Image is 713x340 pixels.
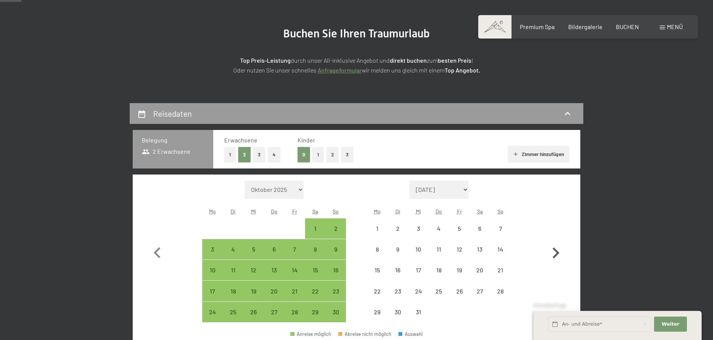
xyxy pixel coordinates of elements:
[429,239,449,260] div: Thu Dec 11 2025
[545,181,567,323] button: Nächster Monat
[306,226,325,244] div: 1
[667,23,683,30] span: Menü
[490,218,511,239] div: Anreise nicht möglich
[409,288,428,307] div: 24
[409,226,428,244] div: 3
[264,260,284,280] div: Anreise möglich
[325,239,346,260] div: Anreise möglich
[298,147,310,162] button: 0
[333,208,339,215] abbr: Sonntag
[408,281,428,301] div: Wed Dec 24 2025
[490,260,511,280] div: Sun Dec 21 2025
[265,267,284,286] div: 13
[398,332,423,337] div: Auswahl
[387,260,408,280] div: Anreise nicht möglich
[264,302,284,322] div: Anreise möglich
[429,226,448,244] div: 4
[388,246,407,265] div: 9
[367,260,387,280] div: Mon Dec 15 2025
[202,281,223,301] div: Mon Nov 17 2025
[449,239,470,260] div: Fri Dec 12 2025
[387,218,408,239] div: Tue Dec 02 2025
[223,281,243,301] div: Anreise möglich
[202,260,223,280] div: Mon Nov 10 2025
[312,208,318,215] abbr: Samstag
[491,288,510,307] div: 28
[368,288,387,307] div: 22
[508,146,569,162] button: Zimmer hinzufügen
[167,56,546,75] p: durch unser All-inklusive Angebot und zum ! Oder nutzen Sie unser schnelles wir melden uns gleich...
[325,260,346,280] div: Sun Nov 16 2025
[243,239,264,260] div: Anreise möglich
[490,281,511,301] div: Anreise nicht möglich
[395,208,400,215] abbr: Dienstag
[284,281,305,301] div: Fri Nov 21 2025
[341,147,353,162] button: 3
[325,218,346,239] div: Anreise möglich
[253,147,265,162] button: 3
[209,208,216,215] abbr: Montag
[470,281,490,301] div: Anreise nicht möglich
[312,147,324,162] button: 1
[409,267,428,286] div: 17
[367,302,387,322] div: Anreise nicht möglich
[408,302,428,322] div: Wed Dec 31 2025
[298,136,315,144] span: Kinder
[264,281,284,301] div: Anreise möglich
[203,267,222,286] div: 10
[498,208,504,215] abbr: Sonntag
[654,317,687,332] button: Weiter
[470,218,490,239] div: Sat Dec 06 2025
[306,309,325,328] div: 29
[470,260,490,280] div: Anreise nicht möglich
[223,260,243,280] div: Anreise möglich
[325,218,346,239] div: Sun Nov 02 2025
[325,260,346,280] div: Anreise möglich
[285,267,304,286] div: 14
[438,57,471,64] strong: besten Preis
[284,302,305,322] div: Fri Nov 28 2025
[490,239,511,260] div: Sun Dec 14 2025
[470,246,489,265] div: 13
[367,260,387,280] div: Anreise nicht möglich
[305,239,325,260] div: Anreise möglich
[223,239,243,260] div: Tue Nov 04 2025
[203,246,222,265] div: 3
[223,302,243,322] div: Anreise möglich
[388,288,407,307] div: 23
[445,66,480,74] strong: Top Angebot.
[325,302,346,322] div: Anreise möglich
[268,147,281,162] button: 4
[470,226,489,244] div: 6
[387,260,408,280] div: Tue Dec 16 2025
[306,267,325,286] div: 15
[390,57,427,64] strong: direkt buchen
[449,218,470,239] div: Fri Dec 05 2025
[470,239,490,260] div: Sat Dec 13 2025
[318,66,362,74] a: Anfrageformular
[408,281,428,301] div: Anreise nicht möglich
[387,302,408,322] div: Anreise nicht möglich
[408,260,428,280] div: Anreise nicht möglich
[265,309,284,328] div: 27
[429,281,449,301] div: Anreise nicht möglich
[387,302,408,322] div: Tue Dec 30 2025
[449,239,470,260] div: Anreise nicht möglich
[520,23,555,30] span: Premium Spa
[223,260,243,280] div: Tue Nov 11 2025
[450,288,469,307] div: 26
[326,267,345,286] div: 16
[243,260,264,280] div: Wed Nov 12 2025
[449,218,470,239] div: Anreise nicht möglich
[305,239,325,260] div: Sat Nov 08 2025
[202,239,223,260] div: Anreise möglich
[387,239,408,260] div: Tue Dec 09 2025
[326,147,339,162] button: 2
[265,246,284,265] div: 6
[203,309,222,328] div: 24
[243,260,264,280] div: Anreise möglich
[231,208,236,215] abbr: Dienstag
[374,208,381,215] abbr: Montag
[409,246,428,265] div: 10
[367,218,387,239] div: Mon Dec 01 2025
